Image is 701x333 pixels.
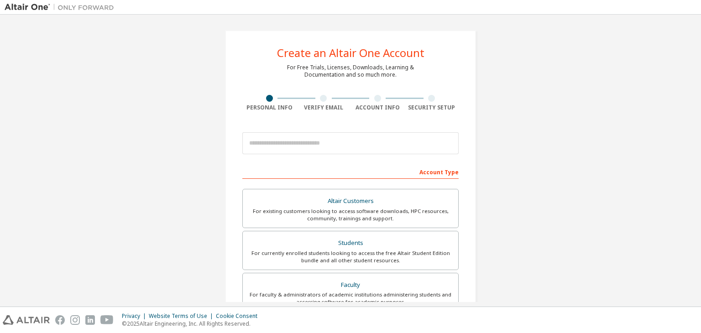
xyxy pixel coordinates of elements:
img: linkedin.svg [85,315,95,325]
div: Privacy [122,312,149,320]
div: Security Setup [405,104,459,111]
div: Cookie Consent [216,312,263,320]
div: Personal Info [242,104,297,111]
div: Account Info [350,104,405,111]
img: instagram.svg [70,315,80,325]
img: altair_logo.svg [3,315,50,325]
div: Website Terms of Use [149,312,216,320]
div: For currently enrolled students looking to access the free Altair Student Edition bundle and all ... [248,250,453,264]
div: Altair Customers [248,195,453,208]
div: For faculty & administrators of academic institutions administering students and accessing softwa... [248,291,453,306]
div: Create an Altair One Account [277,47,424,58]
div: For Free Trials, Licenses, Downloads, Learning & Documentation and so much more. [287,64,414,78]
div: Verify Email [297,104,351,111]
p: © 2025 Altair Engineering, Inc. All Rights Reserved. [122,320,263,328]
img: facebook.svg [55,315,65,325]
div: Students [248,237,453,250]
img: Altair One [5,3,119,12]
div: For existing customers looking to access software downloads, HPC resources, community, trainings ... [248,208,453,222]
div: Faculty [248,279,453,291]
img: youtube.svg [100,315,114,325]
div: Account Type [242,164,459,179]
